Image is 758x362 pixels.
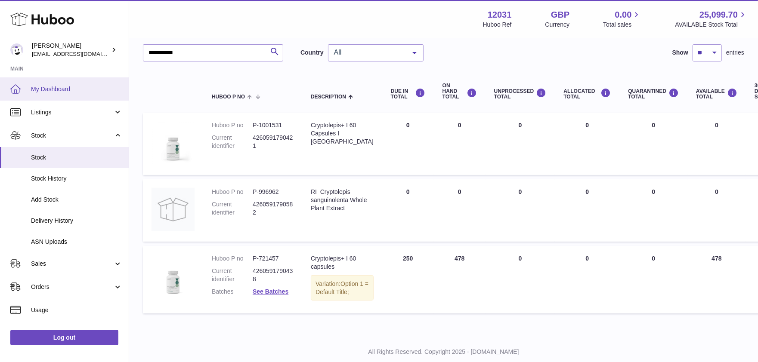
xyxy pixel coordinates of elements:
span: entries [726,49,744,57]
td: 0 [555,113,619,175]
span: 0 [652,255,655,262]
a: See Batches [253,288,288,295]
span: Delivery History [31,217,122,225]
td: 0 [555,179,619,242]
div: RI_Cryptolepis sanguinolenta Whole Plant Extract [311,188,374,212]
dt: Current identifier [212,134,253,150]
td: 0 [555,246,619,314]
td: 0 [434,179,486,242]
dt: Batches [212,288,253,296]
dt: Huboo P no [212,121,253,129]
td: 0 [687,113,746,175]
div: Cryptolepis+ I 60 capsules [311,255,374,271]
span: All [332,48,406,57]
td: 0 [382,179,434,242]
div: Variation: [311,275,374,301]
label: Country [300,49,324,57]
td: 0 [486,113,555,175]
span: 25,099.70 [699,9,738,21]
dt: Huboo P no [212,188,253,196]
span: Option 1 = Default Title; [316,280,368,295]
td: 478 [434,246,486,314]
div: QUARANTINED Total [628,88,679,100]
span: Stock [31,153,122,162]
p: All Rights Reserved. Copyright 2025 - [DOMAIN_NAME] [136,348,751,356]
img: product image [152,255,195,298]
span: Sales [31,260,113,268]
div: ON HAND Total [442,83,477,100]
span: AVAILABLE Stock Total [675,21,748,29]
strong: GBP [551,9,569,21]
img: admin@makewellforyou.com [10,43,23,56]
td: 478 [687,246,746,314]
span: My Dashboard [31,85,122,93]
label: Show [672,49,688,57]
div: UNPROCESSED Total [494,88,547,100]
span: Listings [31,108,113,117]
td: 0 [486,246,555,314]
td: 0 [687,179,746,242]
span: 0 [652,188,655,195]
span: ASN Uploads [31,238,122,246]
a: 25,099.70 AVAILABLE Stock Total [675,9,748,29]
dd: 4260591790421 [253,134,294,150]
span: Add Stock [31,196,122,204]
div: Currency [545,21,570,29]
td: 0 [382,113,434,175]
dd: P-1001531 [253,121,294,129]
span: Huboo P no [212,94,245,100]
span: 0.00 [615,9,632,21]
strong: 12031 [488,9,512,21]
a: Log out [10,330,118,345]
dd: P-721457 [253,255,294,263]
div: DUE IN TOTAL [391,88,425,100]
div: [PERSON_NAME] [32,42,109,58]
span: Total sales [603,21,641,29]
img: product image [152,188,195,231]
span: Usage [31,306,122,314]
div: ALLOCATED Total [563,88,611,100]
img: product image [152,121,195,164]
span: Stock History [31,175,122,183]
a: 0.00 Total sales [603,9,641,29]
td: 0 [486,179,555,242]
dd: P-996962 [253,188,294,196]
div: Huboo Ref [483,21,512,29]
span: 0 [652,122,655,129]
td: 250 [382,246,434,314]
div: AVAILABLE Total [696,88,737,100]
div: Cryptolepis+ I 60 Capsules I [GEOGRAPHIC_DATA] [311,121,374,146]
dd: 4260591790582 [253,200,294,217]
dd: 4260591790438 [253,267,294,283]
span: [EMAIL_ADDRESS][DOMAIN_NAME] [32,50,127,57]
span: Orders [31,283,113,291]
td: 0 [434,113,486,175]
dt: Huboo P no [212,255,253,263]
span: Stock [31,132,113,140]
dt: Current identifier [212,200,253,217]
dt: Current identifier [212,267,253,283]
span: Description [311,94,346,100]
